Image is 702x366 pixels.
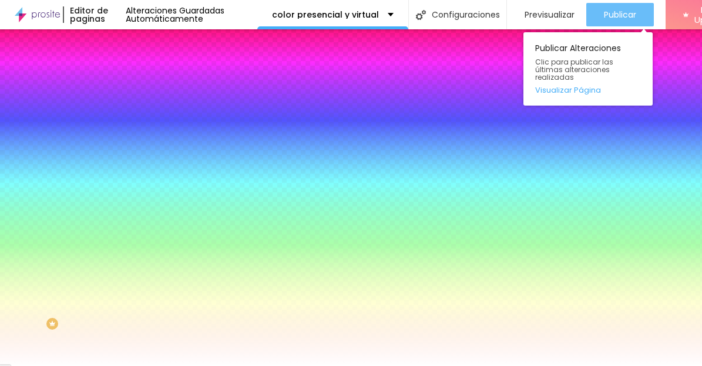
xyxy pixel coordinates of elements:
[535,58,641,82] span: Clic para publicar las últimas alteraciones realizadas
[523,32,653,106] div: Publicar Alteraciones
[525,10,575,19] span: Previsualizar
[126,6,257,23] div: Alteraciones Guardadas Automáticamente
[272,11,379,19] p: color presencial y virtual
[416,10,426,20] img: Icone
[586,3,654,26] button: Publicar
[63,6,126,23] div: Editor de paginas
[535,86,641,94] a: Visualizar Página
[604,10,636,19] span: Publicar
[507,3,586,26] button: Previsualizar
